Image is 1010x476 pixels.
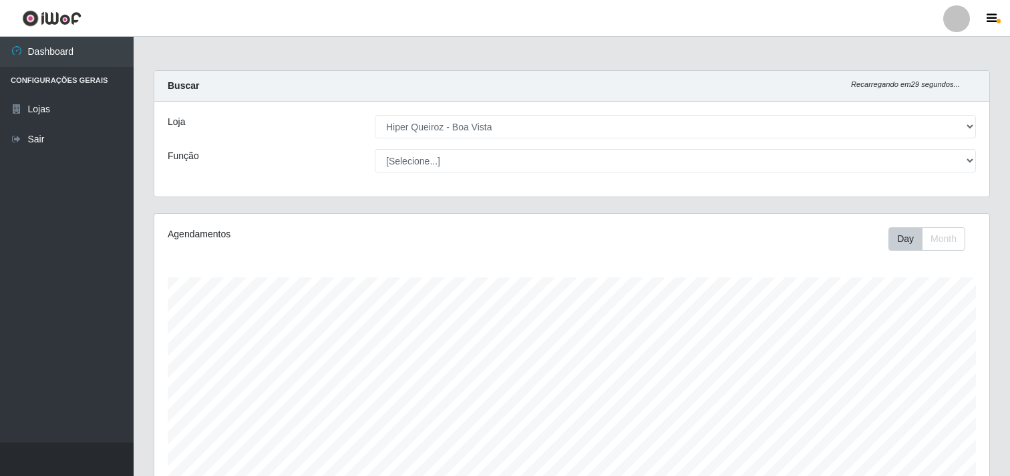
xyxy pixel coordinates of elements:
img: CoreUI Logo [22,10,81,27]
button: Month [922,227,965,251]
label: Loja [168,115,185,129]
button: Day [888,227,922,251]
div: First group [888,227,965,251]
div: Toolbar with button groups [888,227,976,251]
label: Função [168,149,199,163]
strong: Buscar [168,80,199,91]
i: Recarregando em 29 segundos... [851,80,960,88]
div: Agendamentos [168,227,493,241]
